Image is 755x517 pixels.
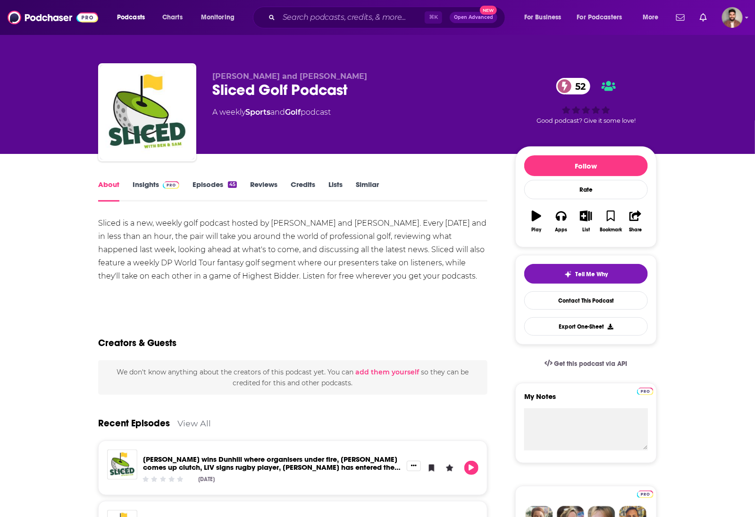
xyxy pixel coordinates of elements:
[524,317,648,336] button: Export One-Sheet
[636,10,671,25] button: open menu
[212,72,367,81] span: [PERSON_NAME] and [PERSON_NAME]
[142,475,185,483] div: Community Rating: 0 out of 5
[285,108,301,117] a: Golf
[110,10,157,25] button: open menu
[629,227,642,233] div: Share
[524,264,648,284] button: tell me why sparkleTell Me Why
[193,180,237,202] a: Episodes45
[555,227,568,233] div: Apps
[177,418,211,428] a: View All
[524,11,562,24] span: For Business
[554,360,628,368] span: Get this podcast via API
[279,10,425,25] input: Search podcasts, credits, & more...
[291,180,315,202] a: Credits
[212,107,331,118] div: A weekly podcast
[598,204,623,238] button: Bookmark
[270,108,285,117] span: and
[98,337,176,349] h2: Creators & Guests
[464,461,478,475] button: Play
[162,11,183,24] span: Charts
[637,388,654,395] img: Podchaser Pro
[328,180,343,202] a: Lists
[556,78,590,94] a: 52
[600,227,622,233] div: Bookmark
[623,204,648,238] button: Share
[201,11,235,24] span: Monitoring
[8,8,98,26] img: Podchaser - Follow, Share and Rate Podcasts
[425,11,442,24] span: ⌘ K
[518,10,573,25] button: open menu
[722,7,743,28] img: User Profile
[696,9,711,25] a: Show notifications dropdown
[524,291,648,310] a: Contact This Podcast
[524,392,648,408] label: My Notes
[571,10,636,25] button: open menu
[450,12,497,23] button: Open AdvancedNew
[355,368,419,376] button: add them yourself
[537,117,636,124] span: Good podcast? Give it some love!
[245,108,270,117] a: Sports
[98,217,487,283] div: Sliced is a new, weekly golf podcast hosted by [PERSON_NAME] and [PERSON_NAME]. Every [DATE] and ...
[564,271,572,278] img: tell me why sparkle
[576,271,608,278] span: Tell Me Why
[163,181,179,189] img: Podchaser Pro
[566,78,590,94] span: 52
[98,417,170,429] a: Recent Episodes
[524,180,648,199] div: Rate
[143,455,401,480] a: Bob wins Dunhill where organisers under fire, Fisk comes up clutch, LIV signs rugby player, Elvis...
[549,204,573,238] button: Apps
[637,489,654,498] a: Pro website
[199,476,215,483] div: [DATE]
[262,7,514,28] div: Search podcasts, credits, & more...
[643,11,659,24] span: More
[454,15,493,20] span: Open Advanced
[117,11,145,24] span: Podcasts
[156,10,188,25] a: Charts
[117,368,469,387] span: We don't know anything about the creators of this podcast yet . You can so they can be credited f...
[637,491,654,498] img: Podchaser Pro
[537,352,635,375] a: Get this podcast via API
[532,227,542,233] div: Play
[524,204,549,238] button: Play
[356,180,379,202] a: Similar
[524,155,648,176] button: Follow
[722,7,743,28] span: Logged in as calmonaghan
[582,227,590,233] div: List
[480,6,497,15] span: New
[107,449,137,480] img: Bob wins Dunhill where organisers under fire, Fisk comes up clutch, LIV signs rugby player, Elvis...
[515,72,657,130] div: 52Good podcast? Give it some love!
[407,461,421,471] button: Show More Button
[722,7,743,28] button: Show profile menu
[194,10,247,25] button: open menu
[133,180,179,202] a: InsightsPodchaser Pro
[637,386,654,395] a: Pro website
[425,461,439,475] button: Bookmark Episode
[577,11,622,24] span: For Podcasters
[574,204,598,238] button: List
[100,65,194,160] img: Sliced Golf Podcast
[443,461,457,475] button: Leave a Rating
[250,180,277,202] a: Reviews
[228,181,237,188] div: 45
[672,9,688,25] a: Show notifications dropdown
[98,180,119,202] a: About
